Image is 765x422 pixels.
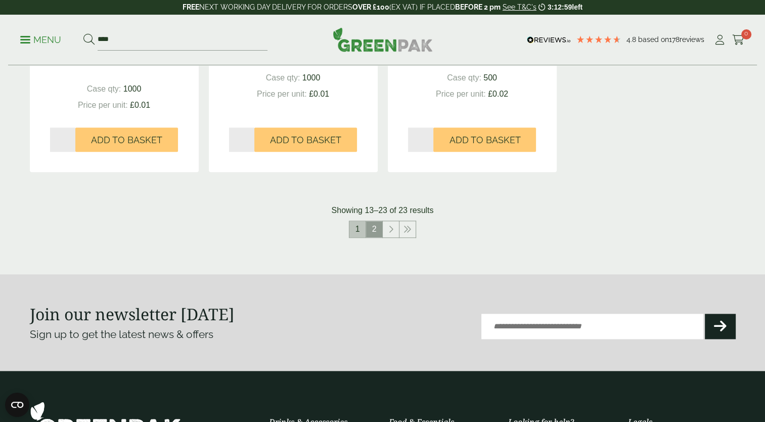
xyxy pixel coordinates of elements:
[257,90,307,98] span: Price per unit:
[90,55,110,66] span: £8.30
[30,303,235,325] strong: Join our newsletter [DATE]
[436,90,486,98] span: Price per unit:
[572,3,582,11] span: left
[183,3,199,11] strong: FREE
[130,101,150,109] span: £0.01
[270,135,341,146] span: Add to Basket
[447,73,481,82] span: Case qty:
[503,3,536,11] a: See T&C's
[5,393,29,417] button: Open CMP widget
[483,73,497,82] span: 500
[576,35,621,44] div: 4.78 Stars
[455,3,501,11] strong: BEFORE 2 pm
[548,3,572,11] span: 3:12:59
[91,135,162,146] span: Add to Basket
[309,90,329,98] span: £0.01
[20,34,61,46] p: Menu
[266,73,300,82] span: Case qty:
[123,85,142,93] span: 1000
[352,3,389,11] strong: OVER £100
[75,128,178,152] button: Add to Basket
[78,101,128,109] span: Price per unit:
[349,221,366,237] a: 1
[449,135,520,146] span: Add to Basket
[20,34,61,44] a: Menu
[333,27,433,52] img: GreenPak Supplies
[741,29,751,39] span: 0
[669,35,680,44] span: 178
[332,204,434,217] p: Showing 13–23 of 23 results
[638,35,669,44] span: Based on
[527,36,571,44] img: REVIEWS.io
[302,73,321,82] span: 1000
[732,35,745,45] i: Cart
[626,35,638,44] span: 4.8
[87,85,121,93] span: Case qty:
[254,128,357,152] button: Add to Basket
[30,326,347,343] p: Sign up to get the latest news & offers
[488,90,508,98] span: £0.02
[680,35,704,44] span: reviews
[366,221,382,237] span: 2
[732,32,745,48] a: 0
[433,128,536,152] button: Add to Basket
[713,35,726,45] i: My Account
[112,55,139,66] span: ex VAT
